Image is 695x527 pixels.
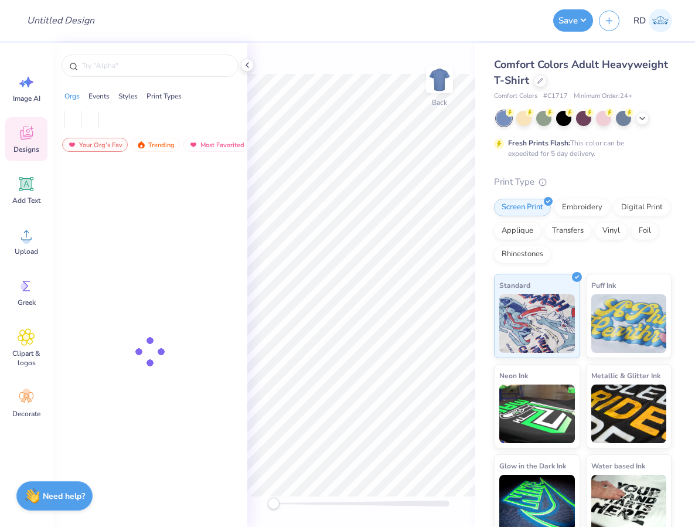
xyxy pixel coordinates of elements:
[62,138,128,152] div: Your Org's Fav
[88,91,110,101] div: Events
[494,199,551,216] div: Screen Print
[64,91,80,101] div: Orgs
[595,222,628,240] div: Vinyl
[499,294,575,353] img: Standard
[494,91,537,101] span: Comfort Colors
[67,141,77,149] img: most_fav.gif
[12,409,40,419] span: Decorate
[553,9,593,32] button: Save
[591,369,660,382] span: Metallic & Glitter Ink
[508,138,570,148] strong: Fresh Prints Flash:
[591,294,667,353] img: Puff Ink
[631,222,659,240] div: Foil
[118,91,138,101] div: Styles
[499,279,530,291] span: Standard
[591,385,667,443] img: Metallic & Glitter Ink
[499,385,575,443] img: Neon Ink
[494,246,551,263] div: Rhinestones
[189,141,198,149] img: most_fav.gif
[574,91,632,101] span: Minimum Order: 24 +
[614,199,670,216] div: Digital Print
[13,145,39,154] span: Designs
[43,491,85,502] strong: Need help?
[7,349,46,368] span: Clipart & logos
[268,498,280,509] div: Accessibility label
[12,196,40,205] span: Add Text
[81,60,231,72] input: Try "Alpha"
[633,14,646,28] span: RD
[494,175,672,189] div: Print Type
[544,222,591,240] div: Transfers
[13,94,40,103] span: Image AI
[15,247,38,256] span: Upload
[18,9,104,32] input: Untitled Design
[494,57,668,87] span: Comfort Colors Adult Heavyweight T-Shirt
[432,97,447,108] div: Back
[543,91,568,101] span: # C1717
[649,9,672,32] img: Rommel Del Rosario
[428,68,451,91] img: Back
[137,141,146,149] img: trending.gif
[499,369,528,382] span: Neon Ink
[554,199,610,216] div: Embroidery
[508,138,652,159] div: This color can be expedited for 5 day delivery.
[147,91,182,101] div: Print Types
[18,298,36,307] span: Greek
[499,460,566,472] span: Glow in the Dark Ink
[591,460,645,472] span: Water based Ink
[591,279,616,291] span: Puff Ink
[628,9,677,32] a: RD
[183,138,250,152] div: Most Favorited
[494,222,541,240] div: Applique
[131,138,180,152] div: Trending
